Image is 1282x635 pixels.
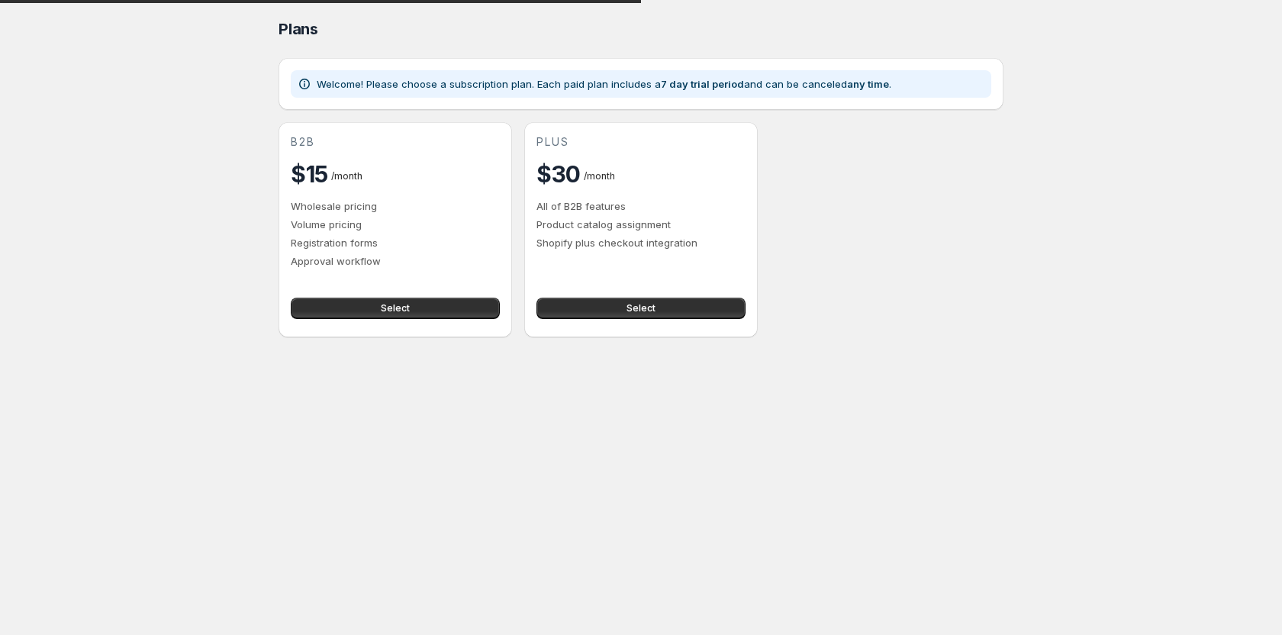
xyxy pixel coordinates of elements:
[536,198,746,214] p: All of B2B features
[291,298,500,319] button: Select
[291,235,500,250] p: Registration forms
[291,253,500,269] p: Approval workflow
[291,198,500,214] p: Wholesale pricing
[291,134,315,150] span: b2b
[536,235,746,250] p: Shopify plus checkout integration
[381,302,410,314] span: Select
[627,302,655,314] span: Select
[291,217,500,232] p: Volume pricing
[536,298,746,319] button: Select
[536,217,746,232] p: Product catalog assignment
[584,170,615,182] span: / month
[291,159,328,189] h2: $15
[331,170,362,182] span: / month
[536,159,581,189] h2: $30
[661,78,744,90] b: 7 day trial period
[279,20,318,38] span: Plans
[317,76,891,92] p: Welcome! Please choose a subscription plan. Each paid plan includes a and can be canceled .
[847,78,889,90] b: any time
[536,134,569,150] span: plus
